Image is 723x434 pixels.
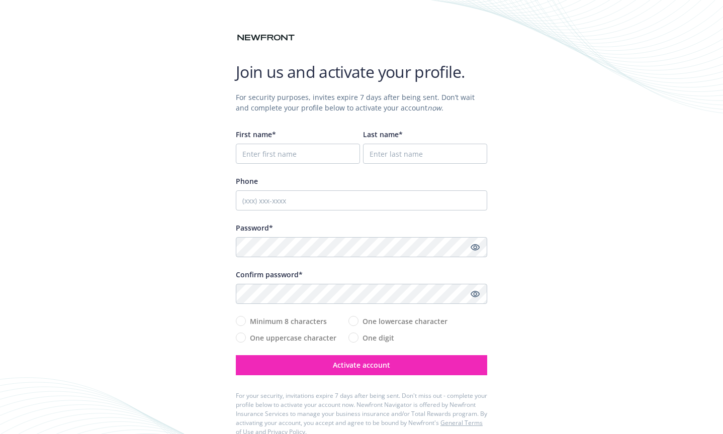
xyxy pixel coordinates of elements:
div: For security purposes, invites expire 7 days after being sent. Don’t wait and complete your profi... [236,92,487,113]
span: Password* [236,223,273,233]
a: Show password [469,241,481,253]
span: First name* [236,130,276,139]
span: One digit [363,333,394,343]
span: Phone [236,176,258,186]
span: One lowercase character [363,316,447,327]
h1: Join us and activate your profile. [236,62,487,82]
input: (xxx) xxx-xxxx [236,190,487,210]
span: Confirm password* [236,270,303,279]
span: One uppercase character [250,333,336,343]
span: Last name* [363,130,403,139]
a: Show password [469,288,481,300]
span: Minimum 8 characters [250,316,327,327]
input: Enter a unique password... [236,237,487,257]
img: Newfront logo [236,32,296,43]
button: Activate account [236,355,487,375]
input: Enter first name [236,144,360,164]
input: Enter last name [363,144,487,164]
input: Confirm your unique password... [236,284,487,304]
i: now [427,103,441,113]
span: Activate account [333,360,390,370]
